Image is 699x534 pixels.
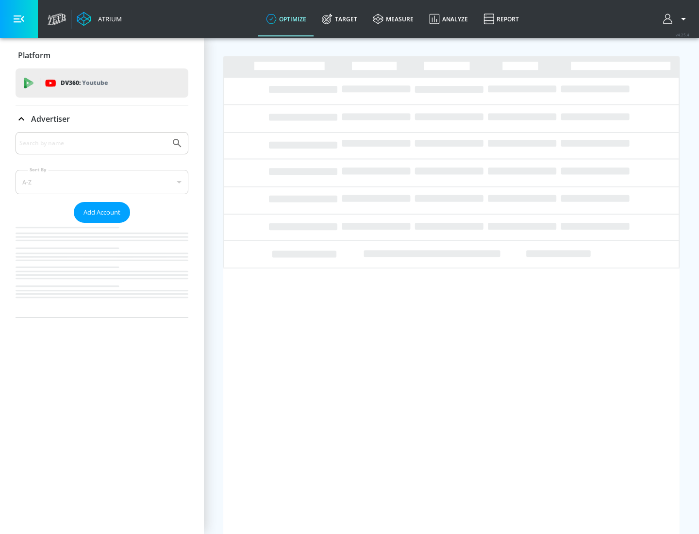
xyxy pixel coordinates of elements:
p: Youtube [82,78,108,88]
span: v 4.25.4 [676,32,689,37]
div: DV360: Youtube [16,68,188,98]
a: Analyze [421,1,476,36]
div: Advertiser [16,132,188,317]
p: Platform [18,50,50,61]
span: Add Account [83,207,120,218]
a: Target [314,1,365,36]
nav: list of Advertiser [16,223,188,317]
p: Advertiser [31,114,70,124]
div: Advertiser [16,105,188,133]
p: DV360: [61,78,108,88]
a: measure [365,1,421,36]
div: Atrium [94,15,122,23]
div: A-Z [16,170,188,194]
a: Report [476,1,527,36]
input: Search by name [19,137,166,150]
label: Sort By [28,167,49,173]
button: Add Account [74,202,130,223]
div: Platform [16,42,188,69]
a: optimize [258,1,314,36]
a: Atrium [77,12,122,26]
